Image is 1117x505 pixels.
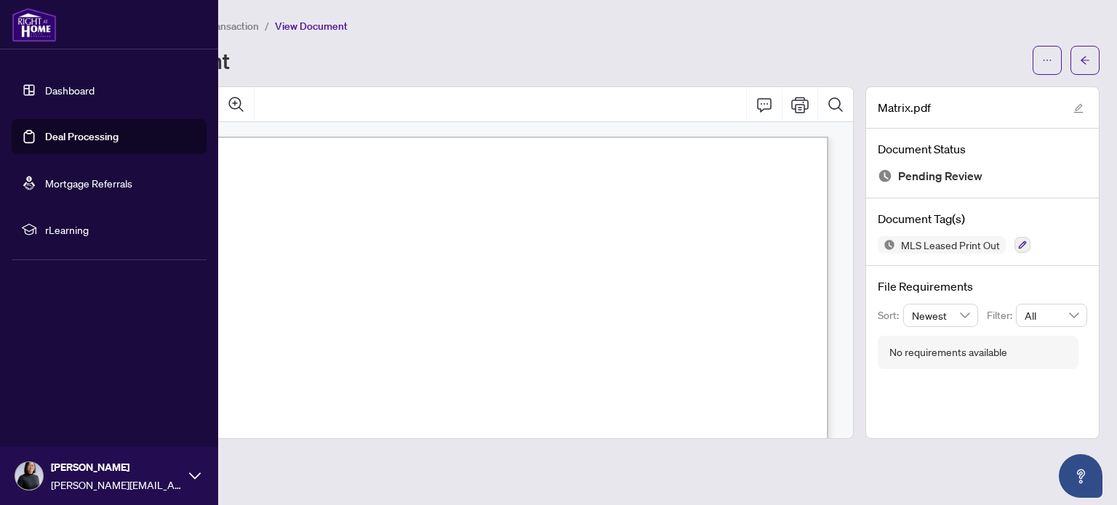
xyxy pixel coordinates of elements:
[1025,304,1078,326] span: All
[1042,55,1052,65] span: ellipsis
[1080,55,1090,65] span: arrow-left
[45,177,132,190] a: Mortgage Referrals
[1073,103,1084,113] span: edit
[265,17,269,34] li: /
[12,7,57,42] img: logo
[878,140,1087,158] h4: Document Status
[15,462,43,490] img: Profile Icon
[45,222,196,238] span: rLearning
[878,307,903,323] p: Sort:
[45,130,119,143] a: Deal Processing
[51,477,182,493] span: [PERSON_NAME][EMAIL_ADDRESS][DOMAIN_NAME]
[878,99,931,116] span: Matrix.pdf
[1059,454,1102,498] button: Open asap
[889,344,1007,360] div: No requirements available
[275,20,348,33] span: View Document
[898,166,982,186] span: Pending Review
[895,240,1006,250] span: MLS Leased Print Out
[878,210,1087,227] h4: Document Tag(s)
[45,84,95,97] a: Dashboard
[912,304,970,326] span: Newest
[51,459,182,475] span: [PERSON_NAME]
[181,20,259,33] span: View Transaction
[878,169,892,183] img: Document Status
[987,307,1016,323] p: Filter:
[878,278,1087,295] h4: File Requirements
[878,236,895,254] img: Status Icon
